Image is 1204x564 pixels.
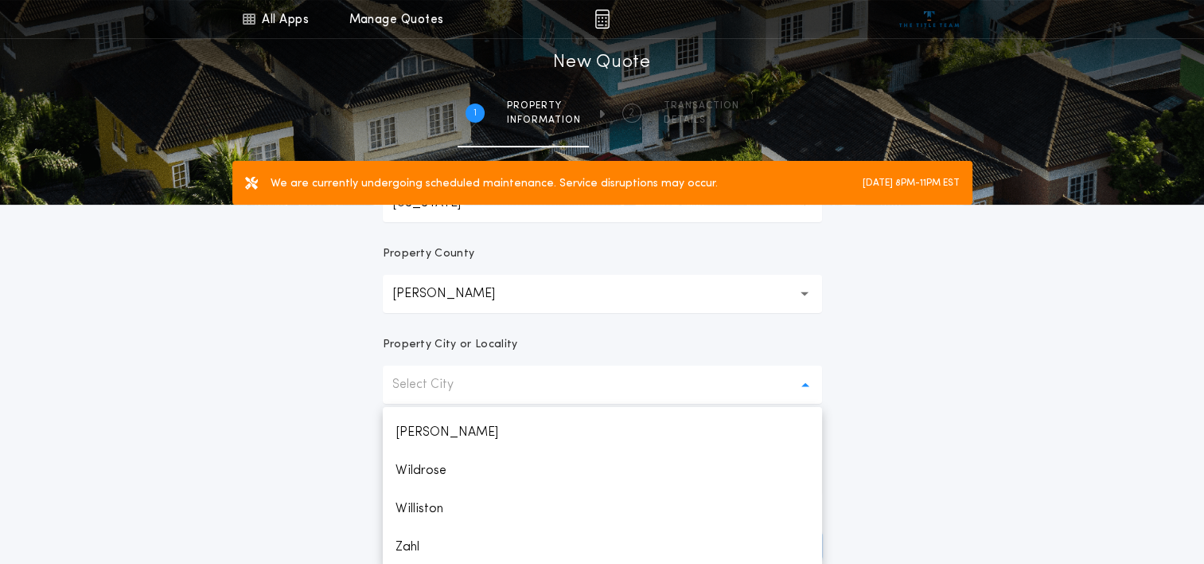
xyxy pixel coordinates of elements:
[629,107,634,119] h2: 2
[473,107,477,119] h2: 1
[594,10,610,29] img: img
[383,490,822,528] p: Williston
[383,246,475,262] p: Property County
[383,452,822,490] p: Wildrose
[664,114,739,127] span: details
[664,100,739,112] span: Transaction
[383,413,822,452] p: [PERSON_NAME]
[863,176,960,190] label: [DATE] 8PM-11PM EST
[383,337,518,353] p: Property City or Locality
[383,275,822,313] button: [PERSON_NAME]
[507,100,581,112] span: Property
[383,366,822,404] button: Select City
[507,114,581,127] span: information
[392,375,479,394] p: Select City
[899,11,959,27] img: vs-icon
[553,50,650,76] h1: New Quote
[271,176,718,192] label: We are currently undergoing scheduled maintenance. Service disruptions may occur.
[392,284,520,304] p: [PERSON_NAME]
